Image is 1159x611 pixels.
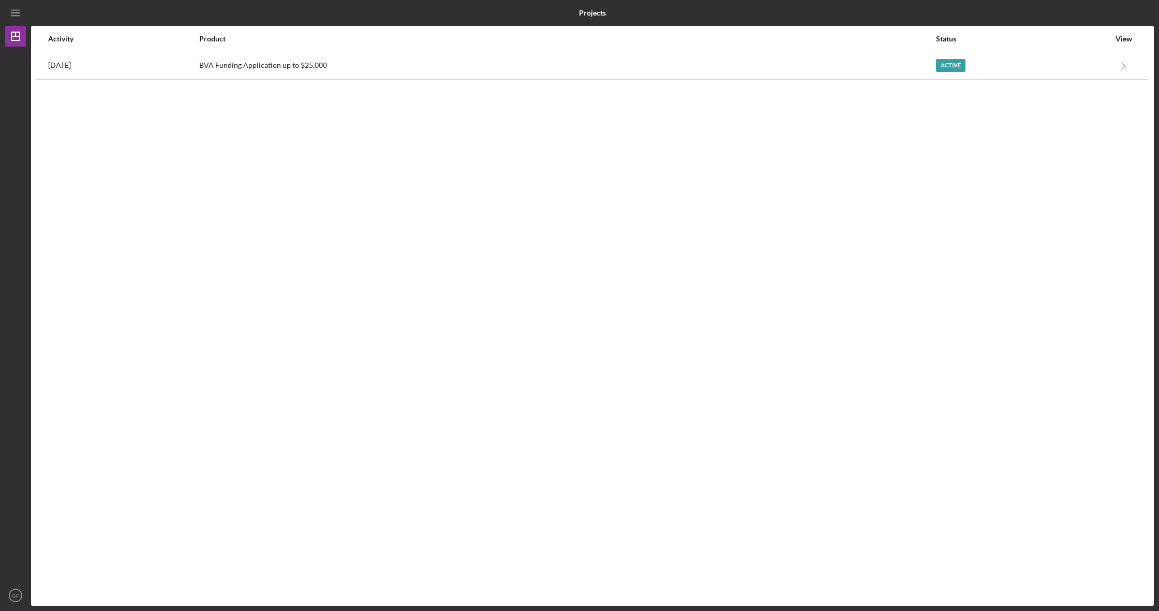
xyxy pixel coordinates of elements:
div: Status [936,35,1110,43]
time: 2025-10-03 18:29 [48,61,71,69]
div: BVA Funding Application up to $25,000 [199,53,935,79]
div: Activity [48,35,198,43]
button: GF [5,585,26,606]
text: GF [12,593,19,599]
div: View [1111,35,1137,43]
div: Product [199,35,935,43]
div: Active [936,59,965,72]
b: Projects [579,9,606,17]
